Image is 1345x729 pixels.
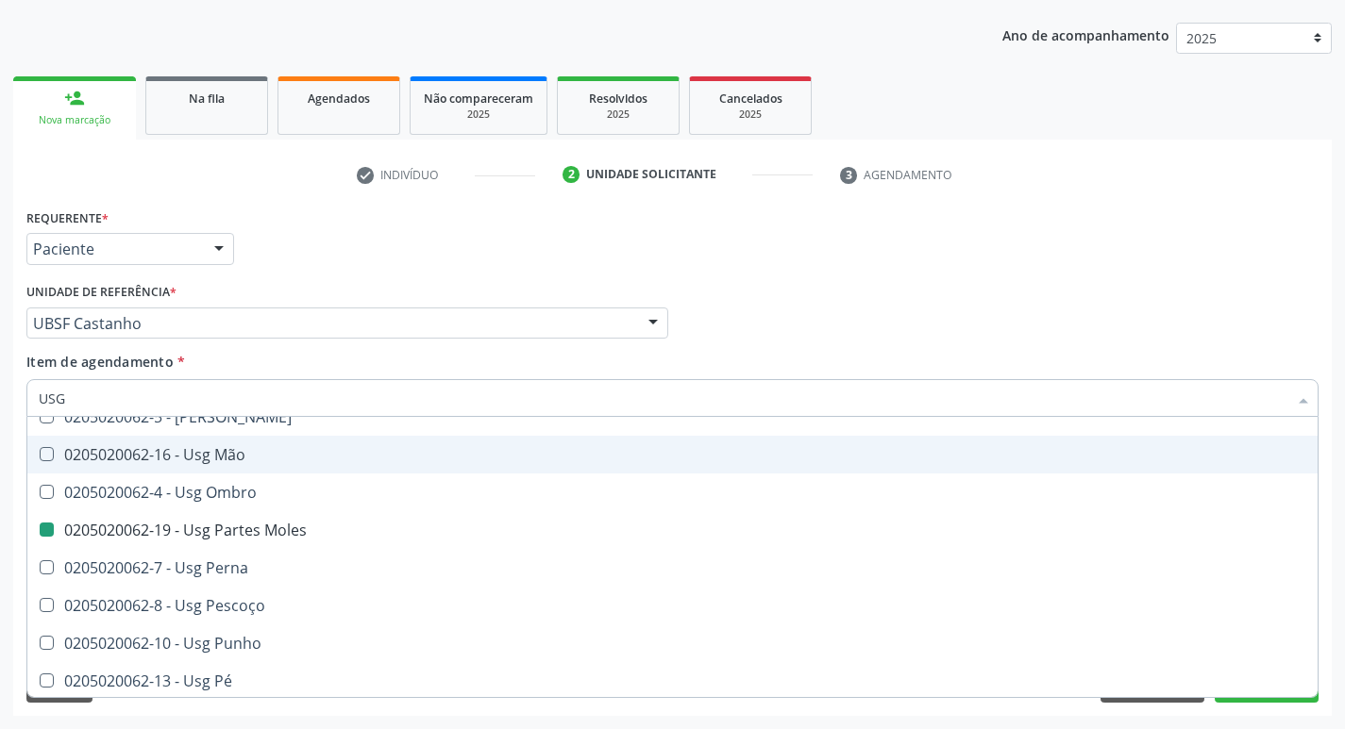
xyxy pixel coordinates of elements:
div: 0205020062-10 - Usg Punho [39,636,1306,651]
p: Ano de acompanhamento [1002,23,1169,46]
div: 2025 [703,108,798,122]
div: Unidade solicitante [586,166,716,183]
div: Nova marcação [26,113,123,127]
span: Cancelados [719,91,782,107]
span: Resolvidos [589,91,647,107]
div: 2 [563,166,580,183]
div: person_add [64,88,85,108]
span: Na fila [189,91,225,107]
div: 2025 [571,108,665,122]
div: 0205020062-19 - Usg Partes Moles [39,522,1306,538]
div: 0205020062-13 - Usg Pé [39,673,1306,688]
span: Paciente [33,240,195,258]
div: 2025 [424,108,533,122]
div: 0205020062-5 - [PERSON_NAME] [39,409,1306,424]
input: Buscar por procedimentos [39,379,1287,417]
div: 0205020062-16 - Usg Mão [39,447,1306,462]
label: Unidade de referência [26,278,177,307]
div: 0205020062-8 - Usg Pescoço [39,598,1306,613]
div: 0205020062-7 - Usg Perna [39,560,1306,575]
label: Requerente [26,204,109,233]
span: Agendados [308,91,370,107]
span: UBSF Castanho [33,314,630,333]
span: Item de agendamento [26,353,174,371]
div: 0205020062-4 - Usg Ombro [39,485,1306,500]
span: Não compareceram [424,91,533,107]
